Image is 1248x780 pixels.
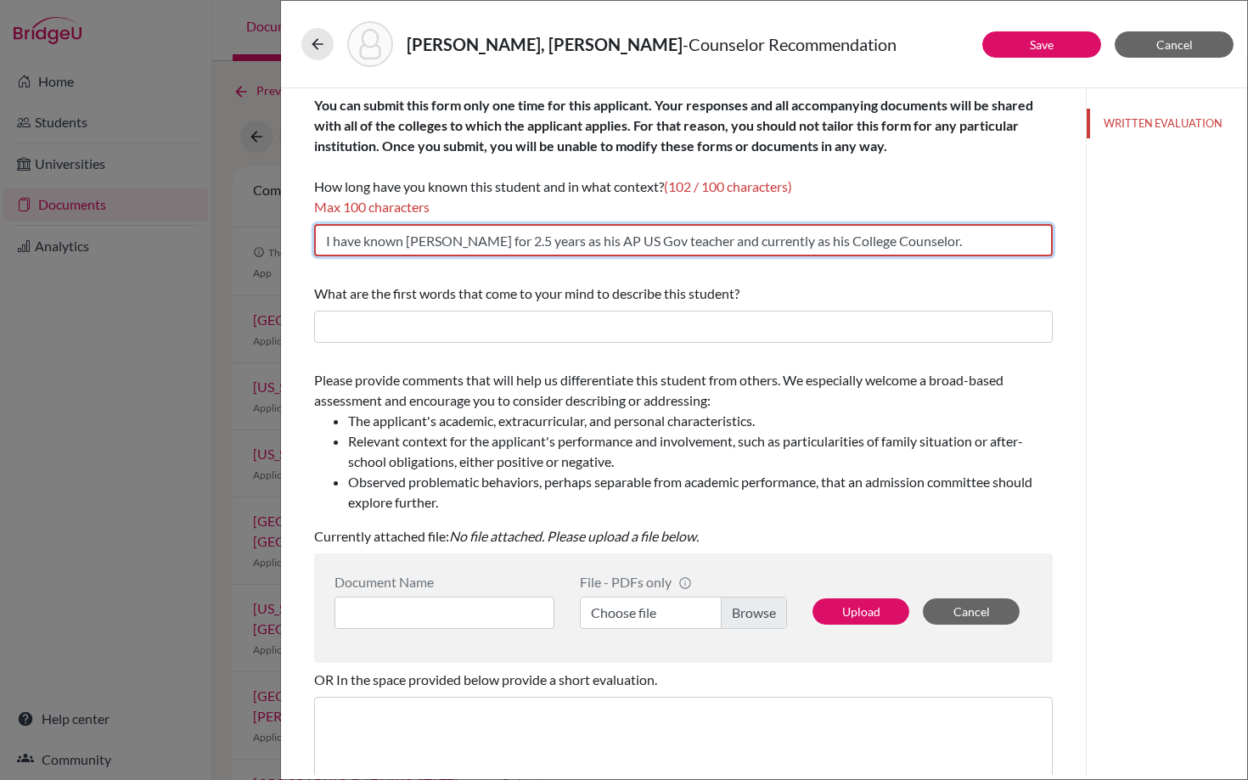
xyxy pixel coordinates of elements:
span: Max 100 characters [314,199,430,215]
div: Document Name [334,574,554,590]
span: How long have you known this student and in what context? [314,97,1033,194]
div: File - PDFs only [580,574,787,590]
button: Cancel [923,598,1020,625]
span: OR In the space provided below provide a short evaluation. [314,671,657,687]
i: No file attached. Please upload a file below. [449,528,699,544]
label: Choose file [580,597,787,629]
span: - Counselor Recommendation [683,34,897,54]
li: The applicant's academic, extracurricular, and personal characteristics. [348,411,1053,431]
li: Relevant context for the applicant's performance and involvement, such as particularities of fami... [348,431,1053,472]
div: Currently attached file: [314,363,1053,553]
li: Observed problematic behaviors, perhaps separable from academic performance, that an admission co... [348,472,1053,513]
button: Upload [812,598,909,625]
span: info [678,576,692,590]
b: You can submit this form only one time for this applicant. Your responses and all accompanying do... [314,97,1033,154]
span: What are the first words that come to your mind to describe this student? [314,285,739,301]
strong: [PERSON_NAME], [PERSON_NAME] [407,34,683,54]
span: (102 / 100 characters) [664,178,792,194]
button: WRITTEN EVALUATION [1087,109,1247,138]
span: Please provide comments that will help us differentiate this student from others. We especially w... [314,372,1053,513]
